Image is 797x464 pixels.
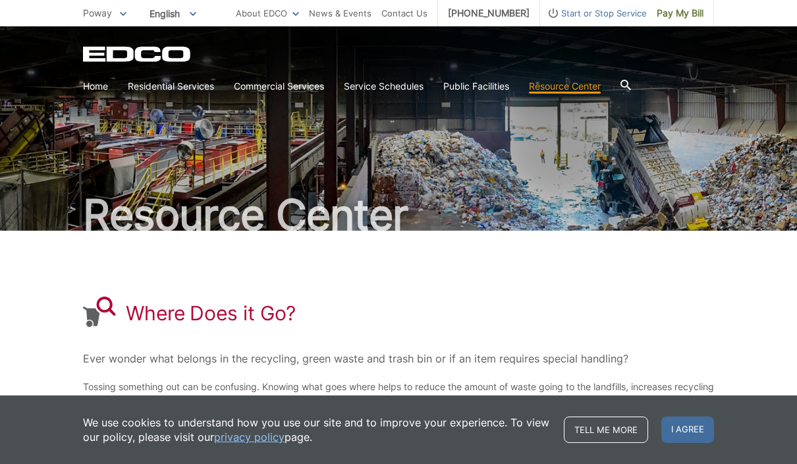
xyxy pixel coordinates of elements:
[83,7,112,18] span: Poway
[309,6,371,20] a: News & Events
[214,430,285,444] a: privacy policy
[83,194,714,236] h2: Resource Center
[83,79,108,94] a: Home
[83,415,551,444] p: We use cookies to understand how you use our site and to improve your experience. To view our pol...
[234,79,324,94] a: Commercial Services
[661,417,714,443] span: I agree
[128,79,214,94] a: Residential Services
[381,6,427,20] a: Contact Us
[83,349,714,368] p: Ever wonder what belongs in the recycling, green waste and trash bin or if an item requires speci...
[83,46,192,62] a: EDCD logo. Return to the homepage.
[657,6,703,20] span: Pay My Bill
[126,301,296,325] h1: Where Does it Go?
[344,79,424,94] a: Service Schedules
[83,380,714,409] p: Tossing something out can be confusing. Knowing what goes where helps to reduce the amount of was...
[236,6,299,20] a: About EDCO
[443,79,509,94] a: Public Facilities
[564,417,648,443] a: Tell me more
[529,79,601,94] a: Resource Center
[140,3,206,24] span: English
